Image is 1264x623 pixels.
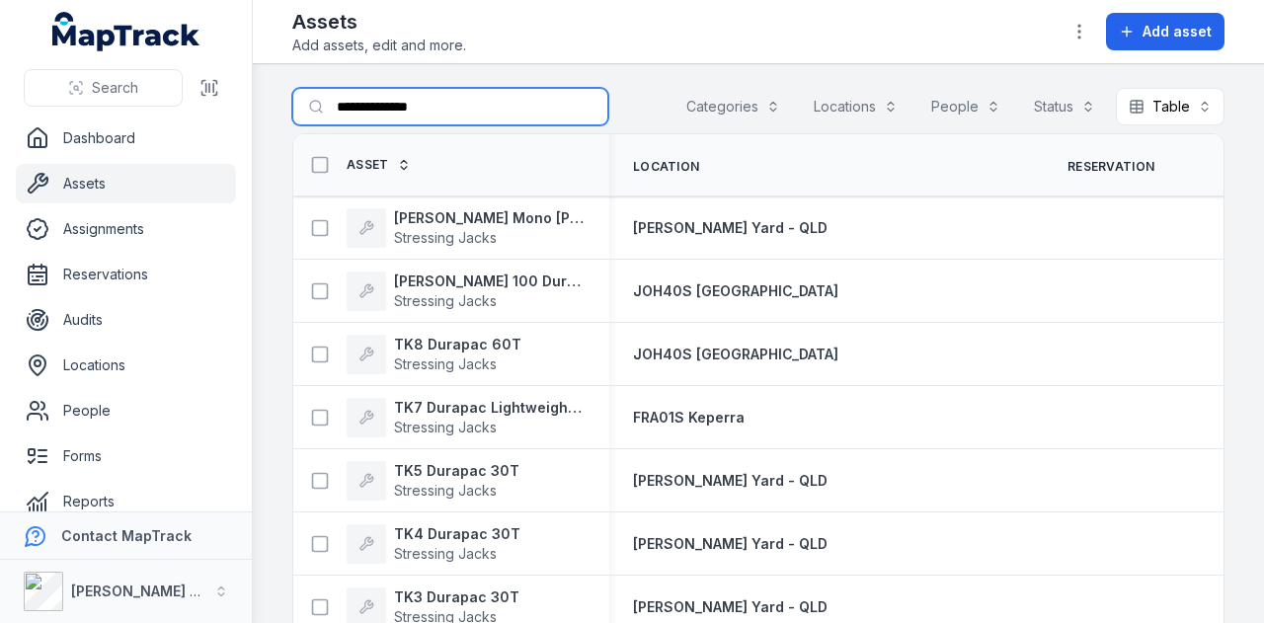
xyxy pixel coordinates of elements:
span: [PERSON_NAME] Yard - QLD [633,535,828,552]
a: [PERSON_NAME] Yard - QLD [633,471,828,491]
a: Forms [16,436,236,476]
button: Add asset [1106,13,1224,50]
a: People [16,391,236,430]
button: People [918,88,1013,125]
a: [PERSON_NAME] Yard - QLD [633,534,828,554]
a: Audits [16,300,236,340]
strong: TK4 Durapac 30T [394,524,520,544]
span: Add assets, edit and more. [292,36,466,55]
a: Assignments [16,209,236,249]
span: Add asset [1143,22,1212,41]
strong: TK3 Durapac 30T [394,587,519,607]
span: [PERSON_NAME] Yard - QLD [633,472,828,489]
a: Locations [16,346,236,385]
a: TK8 Durapac 60TStressing Jacks [347,335,521,374]
a: TK5 Durapac 30TStressing Jacks [347,461,519,501]
a: Assets [16,164,236,203]
button: Status [1021,88,1108,125]
strong: TK8 Durapac 60T [394,335,521,354]
strong: [PERSON_NAME] Group [71,583,233,599]
button: Categories [673,88,793,125]
span: Asset [347,157,389,173]
a: [PERSON_NAME] Mono [PERSON_NAME] 25TNStressing Jacks [347,208,586,248]
span: JOH40S [GEOGRAPHIC_DATA] [633,282,838,299]
span: FRA01S Keperra [633,409,745,426]
h2: Assets [292,8,466,36]
button: Table [1116,88,1224,125]
span: [PERSON_NAME] Yard - QLD [633,598,828,615]
span: Stressing Jacks [394,482,497,499]
a: Reports [16,482,236,521]
strong: TK5 Durapac 30T [394,461,519,481]
strong: TK7 Durapac Lightweight 100T [394,398,586,418]
span: Search [92,78,138,98]
a: MapTrack [52,12,200,51]
span: [PERSON_NAME] Yard - QLD [633,219,828,236]
a: Asset [347,157,411,173]
strong: [PERSON_NAME] Mono [PERSON_NAME] 25TN [394,208,586,228]
span: Location [633,159,699,175]
span: Stressing Jacks [394,545,497,562]
a: TK7 Durapac Lightweight 100TStressing Jacks [347,398,586,437]
span: Stressing Jacks [394,419,497,435]
span: Reservation [1067,159,1154,175]
a: [PERSON_NAME] Yard - QLD [633,218,828,238]
strong: Contact MapTrack [61,527,192,544]
span: Stressing Jacks [394,355,497,372]
a: JOH40S [GEOGRAPHIC_DATA] [633,345,838,364]
button: Locations [801,88,910,125]
strong: [PERSON_NAME] 100 Durapac 100T [394,272,586,291]
a: Dashboard [16,118,236,158]
a: [PERSON_NAME] Yard - QLD [633,597,828,617]
a: TK4 Durapac 30TStressing Jacks [347,524,520,564]
span: JOH40S [GEOGRAPHIC_DATA] [633,346,838,362]
a: [PERSON_NAME] 100 Durapac 100TStressing Jacks [347,272,586,311]
button: Search [24,69,183,107]
a: Reservations [16,255,236,294]
span: Stressing Jacks [394,292,497,309]
span: Stressing Jacks [394,229,497,246]
a: JOH40S [GEOGRAPHIC_DATA] [633,281,838,301]
a: FRA01S Keperra [633,408,745,428]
